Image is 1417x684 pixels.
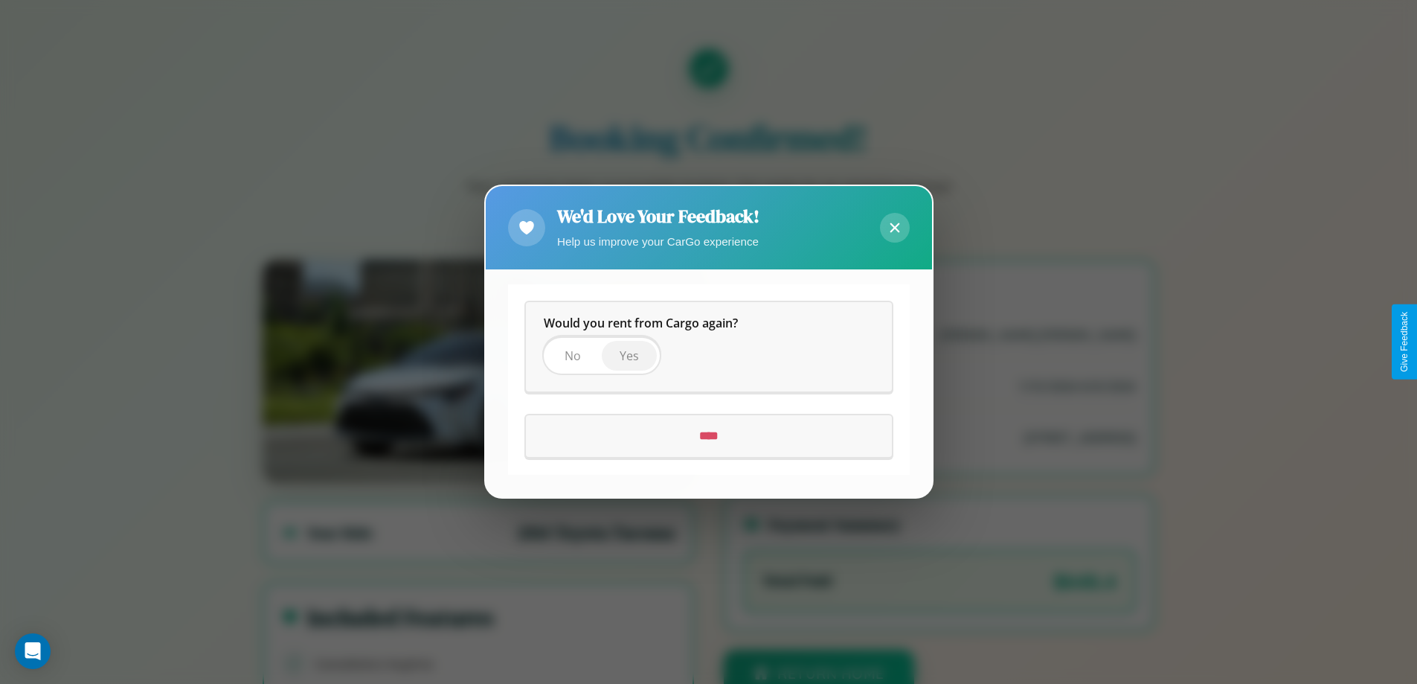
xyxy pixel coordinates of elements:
div: Open Intercom Messenger [15,633,51,669]
h2: We'd Love Your Feedback! [557,204,759,228]
span: Yes [620,348,639,365]
span: Would you rent from Cargo again? [544,316,738,332]
p: Help us improve your CarGo experience [557,231,759,252]
span: No [565,348,581,365]
div: Give Feedback [1399,312,1410,372]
